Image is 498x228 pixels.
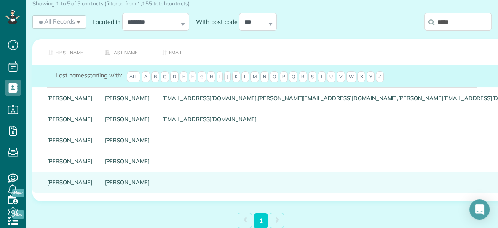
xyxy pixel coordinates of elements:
a: [PERSON_NAME] [47,137,92,143]
span: All Records [37,17,75,26]
th: Last Name: activate to sort column descending [99,39,156,65]
span: Last names [56,72,87,79]
span: S [308,71,316,83]
span: M [250,71,259,83]
span: L [241,71,249,83]
span: T [318,71,326,83]
span: Q [289,71,297,83]
span: All [127,71,140,83]
span: E [180,71,187,83]
span: W [346,71,356,83]
a: [PERSON_NAME] [105,158,150,164]
a: [PERSON_NAME] [47,116,92,122]
a: [PERSON_NAME] [105,116,150,122]
label: With post code [189,18,239,26]
span: J [224,71,231,83]
span: A [142,71,150,83]
a: [PERSON_NAME] [47,158,92,164]
a: [PERSON_NAME] [105,137,150,143]
span: Y [367,71,375,83]
a: [PERSON_NAME] [47,95,92,101]
span: P [280,71,288,83]
span: U [327,71,335,83]
label: starting with: [56,71,122,80]
div: Open Intercom Messenger [469,199,490,220]
a: [PERSON_NAME] [47,179,92,185]
span: K [232,71,240,83]
span: I [217,71,223,83]
a: [PERSON_NAME] [105,95,150,101]
span: B [151,71,159,83]
span: V [337,71,345,83]
span: F [189,71,196,83]
span: N [260,71,269,83]
a: [PERSON_NAME] [105,179,150,185]
th: First Name: activate to sort column ascending [32,39,99,65]
span: C [161,71,169,83]
span: O [270,71,278,83]
label: Located in [86,18,122,26]
a: 1 [254,213,268,228]
span: Z [376,71,384,83]
span: X [357,71,365,83]
span: G [198,71,206,83]
span: D [170,71,179,83]
span: H [207,71,215,83]
span: R [299,71,307,83]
